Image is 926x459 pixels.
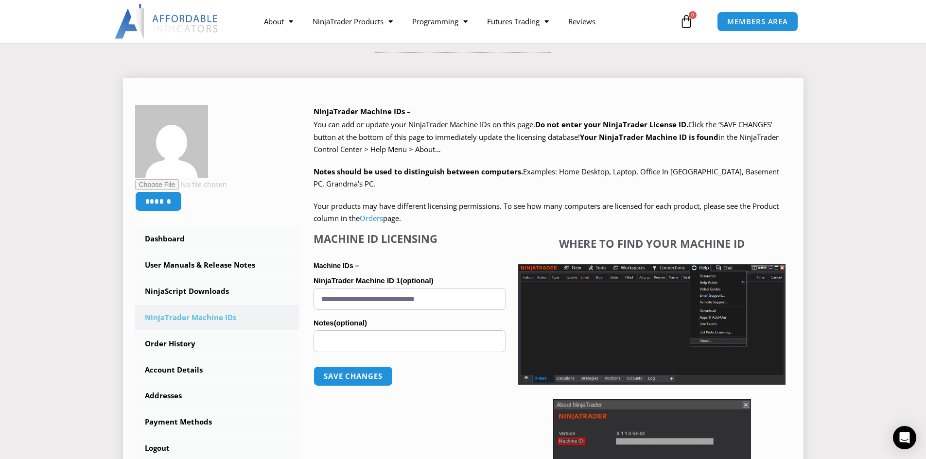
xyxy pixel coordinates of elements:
span: (optional) [400,276,433,285]
span: Examples: Home Desktop, Laptop, Office In [GEOGRAPHIC_DATA], Basement PC, Grandma’s PC. [314,167,779,189]
a: Programming [402,10,477,33]
label: NinjaTrader Machine ID 1 [314,273,506,288]
h4: Where to find your Machine ID [518,237,786,250]
span: (optional) [334,319,367,327]
a: NinjaTrader Products [303,10,402,33]
a: Addresses [135,383,299,408]
h4: Machine ID Licensing [314,232,506,245]
a: Order History [135,331,299,357]
a: Dashboard [135,226,299,252]
img: 5ebd2ad3cadb59b625902614edfc7868c1b455e7c084807fd13aae7f92df3755 [135,105,208,178]
img: LogoAI | Affordable Indicators – NinjaTrader [115,4,219,39]
a: About [254,10,303,33]
a: NinjaTrader Machine IDs [135,305,299,330]
b: Do not enter your NinjaTrader License ID. [535,119,688,129]
span: 0 [689,11,697,19]
strong: Notes should be used to distinguish between computers. [314,167,523,176]
div: Open Intercom Messenger [893,426,916,449]
a: NinjaScript Downloads [135,279,299,304]
a: Orders [360,213,383,223]
a: User Manuals & Release Notes [135,253,299,278]
b: NinjaTrader Machine IDs – [314,106,411,116]
label: Notes [314,316,506,330]
span: MEMBERS AREA [727,18,788,25]
a: Futures Trading [477,10,559,33]
a: Account Details [135,357,299,383]
strong: Your NinjaTrader Machine ID is found [580,132,718,142]
nav: Menu [254,10,677,33]
span: Click the ‘SAVE CHANGES’ button at the bottom of this page to immediately update the licensing da... [314,119,779,154]
a: Payment Methods [135,409,299,435]
a: 0 [665,7,708,35]
span: Your products may have different licensing permissions. To see how many computers are licensed fo... [314,201,779,223]
img: Screenshot 2025-01-17 1155544 | Affordable Indicators – NinjaTrader [518,264,786,385]
a: MEMBERS AREA [717,12,798,32]
strong: Machine IDs – [314,262,359,270]
button: Save changes [314,366,393,386]
span: You can add or update your NinjaTrader Machine IDs on this page. [314,119,535,129]
a: Reviews [559,10,605,33]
